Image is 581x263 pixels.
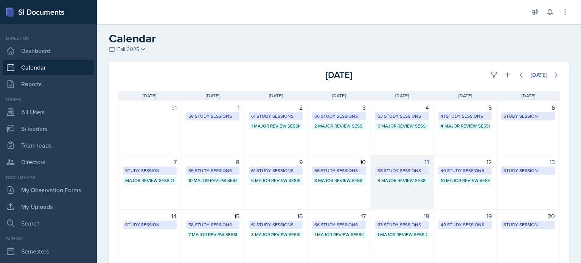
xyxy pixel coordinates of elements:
[314,177,364,184] div: 8 Major Review Sessions
[117,45,139,53] span: Fall 2025
[377,113,427,120] div: 63 Study Sessions
[188,167,238,174] div: 59 Study Sessions
[438,212,492,221] div: 19
[125,221,174,228] div: Study Session
[249,212,303,221] div: 16
[332,92,346,99] span: [DATE]
[377,177,427,184] div: 8 Major Review Sessions
[3,174,94,181] div: Documents
[501,103,555,112] div: 6
[188,231,238,238] div: 7 Major Review Sessions
[375,157,429,167] div: 11
[188,177,238,184] div: 10 Major Review Sessions
[312,103,366,112] div: 3
[314,123,364,129] div: 2 Major Review Sessions
[314,231,364,238] div: 1 Major Review Session
[375,212,429,221] div: 18
[188,221,238,228] div: 58 Study Sessions
[314,221,364,228] div: 66 Study Sessions
[3,35,94,42] div: Director
[503,221,553,228] div: Study Session
[522,92,535,99] span: [DATE]
[269,92,283,99] span: [DATE]
[377,123,427,129] div: 6 Major Review Sessions
[377,221,427,228] div: 63 Study Sessions
[3,43,94,58] a: Dashboard
[3,244,94,259] a: Semesters
[3,235,94,242] div: School
[441,113,490,120] div: 41 Study Sessions
[125,167,174,174] div: Study Session
[503,113,553,120] div: Study Session
[143,92,156,99] span: [DATE]
[123,212,177,221] div: 14
[186,157,240,167] div: 8
[3,76,94,92] a: Reports
[251,177,300,184] div: 5 Major Review Sessions
[206,92,219,99] span: [DATE]
[3,104,94,120] a: All Users
[249,157,303,167] div: 9
[458,92,472,99] span: [DATE]
[3,216,94,231] a: Search
[3,121,94,136] a: Si leaders
[438,157,492,167] div: 12
[3,96,94,103] div: Users
[531,72,547,78] div: [DATE]
[251,123,300,129] div: 1 Major Review Session
[441,167,490,174] div: 40 Study Sessions
[3,154,94,170] a: Directors
[249,103,303,112] div: 2
[441,177,490,184] div: 10 Major Review Sessions
[123,103,177,112] div: 31
[265,68,412,82] div: [DATE]
[377,231,427,238] div: 1 Major Review Session
[3,199,94,214] a: My Uploads
[438,103,492,112] div: 5
[441,123,490,129] div: 4 Major Review Sessions
[3,182,94,198] a: My Observation Forms
[186,103,240,112] div: 1
[188,113,238,120] div: 58 Study Sessions
[441,221,490,228] div: 40 Study Sessions
[3,138,94,153] a: Team leads
[251,231,300,238] div: 3 Major Review Sessions
[501,157,555,167] div: 13
[377,167,427,174] div: 65 Study Sessions
[123,157,177,167] div: 7
[526,68,552,81] button: [DATE]
[125,177,174,184] div: Major Review Session
[312,157,366,167] div: 10
[503,167,553,174] div: Study Session
[3,60,94,75] a: Calendar
[251,221,300,228] div: 61 Study Sessions
[186,212,240,221] div: 15
[501,212,555,221] div: 20
[395,92,409,99] span: [DATE]
[314,167,364,174] div: 66 Study Sessions
[109,32,569,45] h2: Calendar
[375,103,429,112] div: 4
[314,113,364,120] div: 66 Study Sessions
[312,212,366,221] div: 17
[251,113,300,120] div: 61 Study Sessions
[251,167,300,174] div: 61 Study Sessions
